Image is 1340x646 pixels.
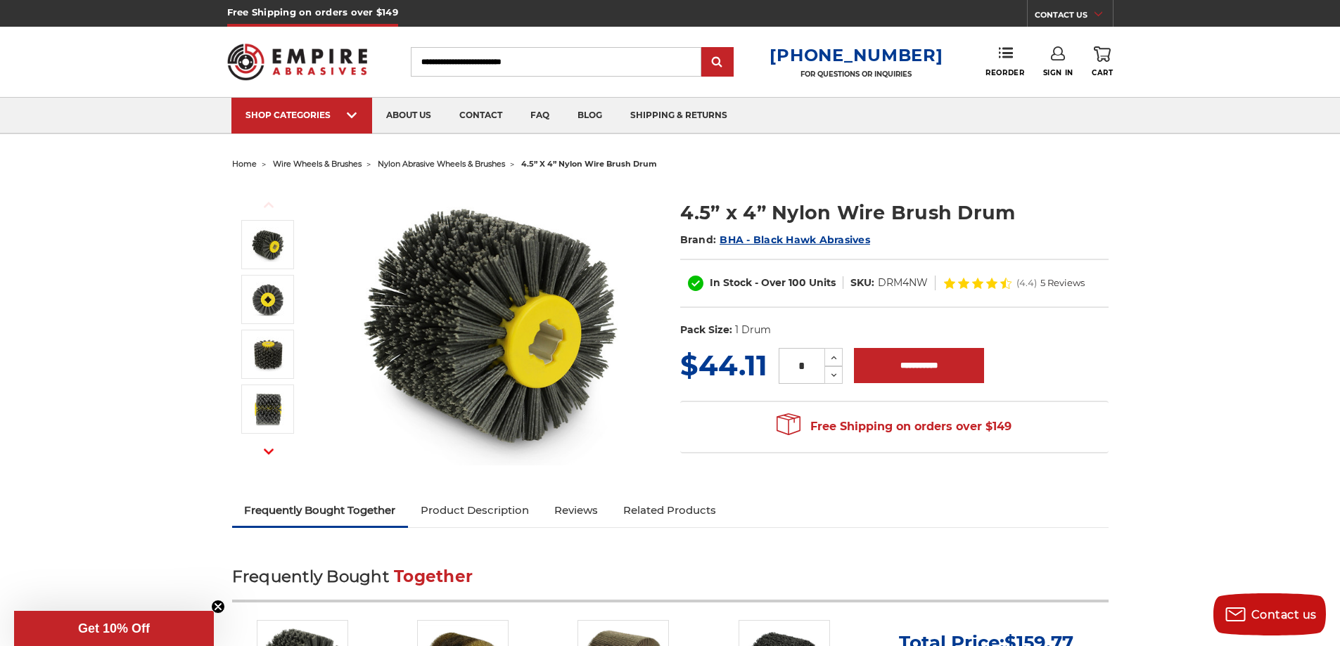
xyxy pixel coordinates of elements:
[273,159,362,169] a: wire wheels & brushes
[1043,68,1073,77] span: Sign In
[850,276,874,290] dt: SKU:
[352,184,634,465] img: 4.5 inch x 4 inch Abrasive nylon brush
[680,323,732,337] dt: Pack Size:
[245,110,358,120] div: SHOP CATEGORIES
[1035,7,1113,27] a: CONTACT US
[252,437,286,467] button: Next
[1092,46,1113,77] a: Cart
[372,98,445,134] a: about us
[542,495,611,526] a: Reviews
[563,98,616,134] a: blog
[755,276,786,289] span: - Over
[521,159,657,169] span: 4.5” x 4” nylon wire brush drum
[985,46,1024,77] a: Reorder
[516,98,563,134] a: faq
[611,495,729,526] a: Related Products
[378,159,505,169] a: nylon abrasive wheels & brushes
[227,34,368,89] img: Empire Abrasives
[616,98,741,134] a: shipping & returns
[735,323,771,337] dd: 1 Drum
[1016,278,1037,288] span: (4.4)
[985,68,1024,77] span: Reorder
[770,45,943,65] a: [PHONE_NUMBER]
[777,413,1012,441] span: Free Shipping on orders over $149
[232,495,409,526] a: Frequently Bought Together
[1040,278,1085,288] span: 5 Reviews
[445,98,516,134] a: contact
[878,276,928,290] dd: DRM4NW
[211,600,225,614] button: Close teaser
[770,70,943,79] p: FOR QUESTIONS OR INQUIRIES
[710,276,752,289] span: In Stock
[680,233,717,246] span: Brand:
[408,495,542,526] a: Product Description
[720,233,870,246] a: BHA - Black Hawk Abrasives
[250,282,286,317] img: quad key arbor nylon wire brush drum
[252,190,286,220] button: Previous
[250,337,286,372] img: round nylon brushes industrial
[1213,593,1326,635] button: Contact us
[703,49,732,77] input: Submit
[14,611,214,646] div: Get 10% OffClose teaser
[680,348,767,382] span: $44.11
[1092,68,1113,77] span: Cart
[232,159,257,169] a: home
[680,199,1109,226] h1: 4.5” x 4” Nylon Wire Brush Drum
[1251,608,1317,621] span: Contact us
[78,621,150,635] span: Get 10% Off
[250,227,286,262] img: 4.5 inch x 4 inch Abrasive nylon brush
[809,276,836,289] span: Units
[789,276,806,289] span: 100
[232,567,389,586] span: Frequently Bought
[250,392,286,427] img: abrasive impregnated nylon brush
[394,567,473,586] span: Together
